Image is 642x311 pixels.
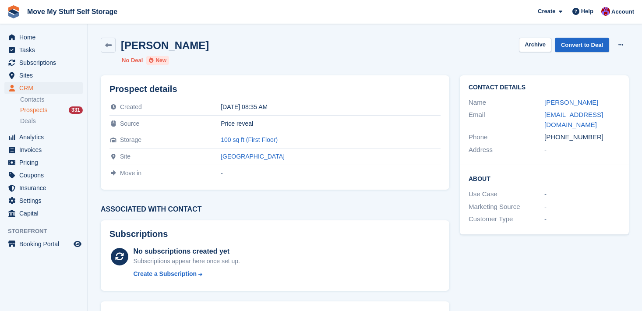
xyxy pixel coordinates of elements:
[4,182,83,194] a: menu
[20,106,83,115] a: Prospects 331
[4,207,83,219] a: menu
[109,84,441,94] h2: Prospect details
[221,136,278,143] a: 100 sq ft (First Floor)
[581,7,593,16] span: Help
[469,202,544,212] div: Marketing Source
[133,257,240,266] div: Subscriptions appear here once set up.
[120,103,142,110] span: Created
[469,98,544,108] div: Name
[544,145,620,155] div: -
[19,57,72,69] span: Subscriptions
[19,144,72,156] span: Invoices
[4,194,83,207] a: menu
[544,214,620,224] div: -
[469,145,544,155] div: Address
[19,182,72,194] span: Insurance
[19,131,72,143] span: Analytics
[4,238,83,250] a: menu
[221,120,441,127] div: Price reveal
[469,110,544,130] div: Email
[544,111,603,128] a: [EMAIL_ADDRESS][DOMAIN_NAME]
[133,269,240,279] a: Create a Subscription
[4,169,83,181] a: menu
[4,57,83,69] a: menu
[69,106,83,114] div: 331
[19,238,72,250] span: Booking Portal
[4,69,83,81] a: menu
[121,39,209,51] h2: [PERSON_NAME]
[19,194,72,207] span: Settings
[544,189,620,199] div: -
[469,189,544,199] div: Use Case
[122,56,143,65] li: No Deal
[221,153,285,160] a: [GEOGRAPHIC_DATA]
[4,44,83,56] a: menu
[538,7,555,16] span: Create
[221,170,441,177] div: -
[20,95,83,104] a: Contacts
[19,169,72,181] span: Coupons
[24,4,121,19] a: Move My Stuff Self Storage
[101,205,449,213] h3: Associated with contact
[4,144,83,156] a: menu
[146,56,169,65] li: New
[544,202,620,212] div: -
[4,131,83,143] a: menu
[221,103,441,110] div: [DATE] 08:35 AM
[120,120,139,127] span: Source
[120,170,141,177] span: Move in
[20,117,83,126] a: Deals
[133,269,197,279] div: Create a Subscription
[4,156,83,169] a: menu
[469,214,544,224] div: Customer Type
[8,227,87,236] span: Storefront
[109,229,441,239] h2: Subscriptions
[555,38,609,52] a: Convert to Deal
[469,174,620,183] h2: About
[601,7,610,16] img: Carrie Machin
[611,7,634,16] span: Account
[469,132,544,142] div: Phone
[19,82,72,94] span: CRM
[4,31,83,43] a: menu
[19,156,72,169] span: Pricing
[19,69,72,81] span: Sites
[544,132,620,142] div: [PHONE_NUMBER]
[120,153,131,160] span: Site
[19,44,72,56] span: Tasks
[120,136,141,143] span: Storage
[72,239,83,249] a: Preview store
[19,31,72,43] span: Home
[133,246,240,257] div: No subscriptions created yet
[20,106,47,114] span: Prospects
[19,207,72,219] span: Capital
[469,84,620,91] h2: Contact Details
[7,5,20,18] img: stora-icon-8386f47178a22dfd0bd8f6a31ec36ba5ce8667c1dd55bd0f319d3a0aa187defe.svg
[20,117,36,125] span: Deals
[544,99,598,106] a: [PERSON_NAME]
[4,82,83,94] a: menu
[519,38,551,52] button: Archive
